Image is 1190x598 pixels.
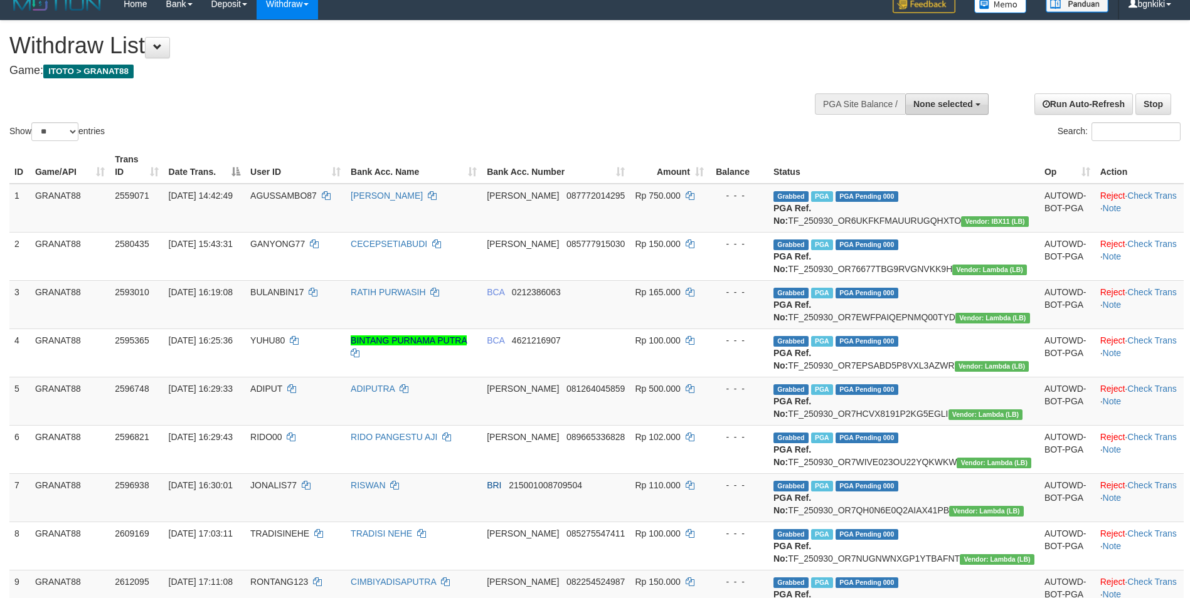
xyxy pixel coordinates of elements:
[482,148,630,184] th: Bank Acc. Number: activate to sort column ascending
[1039,184,1095,233] td: AUTOWD-BOT-PGA
[1100,432,1125,442] a: Reject
[714,189,763,202] div: - - -
[9,148,30,184] th: ID
[1100,335,1125,345] a: Reject
[773,336,809,347] span: Grabbed
[1127,528,1177,538] a: Check Trans
[836,239,898,250] span: PGA Pending
[1039,473,1095,522] td: AUTOWD-BOT-PGA
[115,577,149,587] span: 2612095
[30,425,110,473] td: GRANAT88
[30,328,110,377] td: GRANAT88
[1039,232,1095,280] td: AUTOWD-BOT-PGA
[509,480,582,490] span: Copy 215001008709504 to clipboard
[169,191,233,201] span: [DATE] 14:42:49
[1039,425,1095,473] td: AUTOWD-BOT-PGA
[1103,493,1122,503] a: Note
[836,577,898,588] span: PGA Pending
[768,425,1039,473] td: TF_250930_OR7WIVE023OU22YQKWKW
[9,184,30,233] td: 1
[9,280,30,328] td: 3
[351,191,423,201] a: [PERSON_NAME]
[1100,191,1125,201] a: Reject
[1127,432,1177,442] a: Check Trans
[164,148,245,184] th: Date Trans.: activate to sort column descending
[952,265,1027,275] span: Vendor URL: https://dashboard.q2checkout.com/secure
[1103,348,1122,358] a: Note
[635,239,680,249] span: Rp 150.000
[30,232,110,280] td: GRANAT88
[773,300,811,322] b: PGA Ref. No:
[487,577,559,587] span: [PERSON_NAME]
[1095,473,1184,522] td: · ·
[30,148,110,184] th: Game/API: activate to sort column ascending
[635,577,680,587] span: Rp 150.000
[351,287,426,297] a: RATIH PURWASIH
[1095,280,1184,328] td: · ·
[351,384,395,394] a: ADIPUTRA
[115,191,149,201] span: 2559071
[768,473,1039,522] td: TF_250930_OR7QH0N6E0Q2AIAX41PB
[487,384,559,394] span: [PERSON_NAME]
[773,251,811,274] b: PGA Ref. No:
[714,286,763,298] div: - - -
[351,432,437,442] a: RIDO PANGESTU AJI
[714,479,763,491] div: - - -
[1127,384,1177,394] a: Check Trans
[836,481,898,491] span: PGA Pending
[773,541,811,564] b: PGA Ref. No:
[773,481,809,491] span: Grabbed
[836,288,898,298] span: PGA Pending
[630,148,708,184] th: Amount: activate to sort column ascending
[566,384,625,394] span: Copy 081264045859 to clipboard
[957,458,1031,468] span: Vendor URL: https://dashboard.q2checkout.com/secure
[30,473,110,522] td: GRANAT88
[30,522,110,570] td: GRANAT88
[635,287,680,297] span: Rp 165.000
[960,554,1034,565] span: Vendor URL: https://dashboard.q2checkout.com/secure
[1039,328,1095,377] td: AUTOWD-BOT-PGA
[169,432,233,442] span: [DATE] 16:29:43
[351,480,385,490] a: RISWAN
[250,384,282,394] span: ADIPUT
[768,148,1039,184] th: Status
[811,288,833,298] span: Marked by bgndany
[9,232,30,280] td: 2
[948,409,1023,420] span: Vendor URL: https://dashboard.q2checkout.com/secure
[566,239,625,249] span: Copy 085777915030 to clipboard
[1100,384,1125,394] a: Reject
[1100,528,1125,538] a: Reject
[1039,522,1095,570] td: AUTOWD-BOT-PGA
[773,191,809,202] span: Grabbed
[714,382,763,395] div: - - -
[811,336,833,347] span: Marked by bgndany
[1127,577,1177,587] a: Check Trans
[635,335,680,345] span: Rp 100.000
[115,239,149,249] span: 2580435
[635,191,680,201] span: Rp 750.000
[566,432,625,442] span: Copy 089665336828 to clipboard
[1100,239,1125,249] a: Reject
[512,287,561,297] span: Copy 0212386063 to clipboard
[169,577,233,587] span: [DATE] 17:11:08
[768,328,1039,377] td: TF_250930_OR7EPSABD5P8VXL3AZWR
[811,481,833,491] span: Marked by bgndany
[1100,287,1125,297] a: Reject
[351,528,412,538] a: TRADISI NEHE
[773,203,811,226] b: PGA Ref. No:
[635,384,680,394] span: Rp 500.000
[30,184,110,233] td: GRANAT88
[250,335,285,345] span: YUHU80
[1039,148,1095,184] th: Op: activate to sort column ascending
[250,239,305,249] span: GANYONG77
[836,433,898,443] span: PGA Pending
[1103,251,1122,261] a: Note
[773,396,811,419] b: PGA Ref. No:
[351,335,467,345] a: BINTANG PURNAMA PUTRA
[1095,377,1184,425] td: · ·
[815,93,905,115] div: PGA Site Balance /
[566,528,625,538] span: Copy 085275547411 to clipboard
[169,239,233,249] span: [DATE] 15:43:31
[250,287,304,297] span: BULANBIN17
[566,577,625,587] span: Copy 082254524987 to clipboard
